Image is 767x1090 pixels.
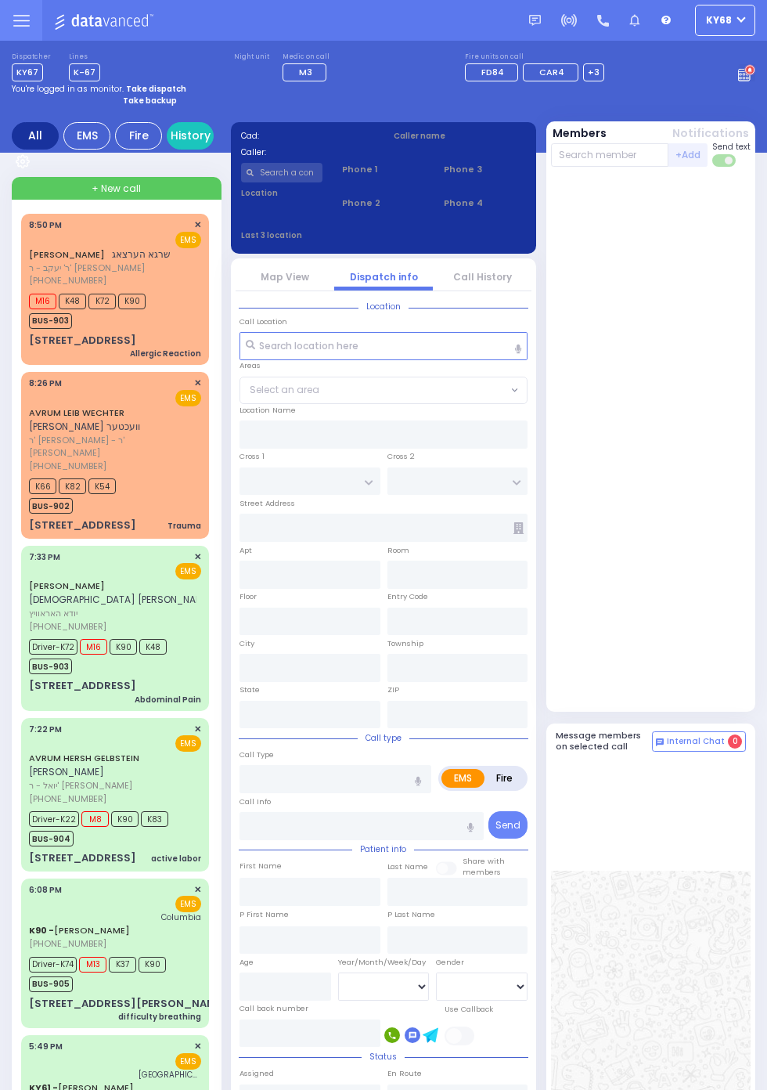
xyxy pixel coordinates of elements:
[29,792,106,805] span: [PHONE_NUMBER]
[12,83,124,95] span: You're logged in as monitor.
[29,996,227,1012] div: [STREET_ADDRESS][PERSON_NAME]
[109,957,136,973] span: K37
[110,639,137,655] span: K90
[484,769,525,788] label: Fire
[239,545,252,556] label: Apt
[239,909,289,920] label: P First Name
[29,752,139,764] a: AVRUM HERSH GELBSTEIN
[12,63,43,81] span: KY67
[444,197,526,210] span: Phone 4
[342,163,424,176] span: Phone 1
[239,316,287,327] label: Call Location
[194,550,201,564] span: ✕
[88,294,116,309] span: K72
[387,545,409,556] label: Room
[81,811,109,827] span: M8
[194,723,201,736] span: ✕
[29,262,171,275] span: ר' יעקב - ר' [PERSON_NAME]
[29,850,136,866] div: [STREET_ADDRESS]
[463,856,505,866] small: Share with
[194,883,201,897] span: ✕
[358,301,409,312] span: Location
[241,130,374,142] label: Cad:
[352,843,414,855] span: Patient info
[175,232,201,248] span: EMS
[141,811,168,827] span: K83
[118,1011,201,1023] div: difficulty breathing
[175,735,201,752] span: EMS
[588,66,600,78] span: +3
[29,579,105,592] a: [PERSON_NAME]
[234,52,269,62] label: Night unit
[92,182,141,196] span: + New call
[175,896,201,912] span: EMS
[29,294,56,309] span: M16
[239,451,265,462] label: Cross 1
[239,591,257,602] label: Floor
[387,909,435,920] label: P Last Name
[112,247,171,261] span: שרגא הערצאג
[712,153,737,168] label: Turn off text
[29,460,106,472] span: [PHONE_NUMBER]
[29,724,62,735] span: 7:22 PM
[488,811,528,839] button: Send
[29,313,72,329] span: BUS-903
[139,639,167,655] span: K48
[29,607,317,620] span: יודא האראוויץ
[29,219,62,231] span: 8:50 PM
[29,831,74,846] span: BUS-904
[29,937,106,950] span: [PHONE_NUMBER]
[29,779,196,792] span: יואל - ר' [PERSON_NAME]
[130,348,201,359] div: Allergic Reaction
[239,749,274,760] label: Call Type
[123,95,177,106] strong: Take backup
[167,520,201,532] div: Trauma
[387,591,428,602] label: Entry Code
[239,684,260,695] label: State
[239,1068,274,1079] label: Assigned
[556,731,653,751] h5: Message members on selected call
[652,731,746,752] button: Internal Chat 0
[118,294,146,309] span: K90
[126,83,186,95] strong: Take dispatch
[29,333,136,348] div: [STREET_ADDRESS]
[88,478,116,494] span: K54
[29,406,124,419] a: AVRUM LEIB WECHTER
[29,811,79,827] span: Driver-K22
[151,853,201,864] div: active labor
[387,861,428,872] label: Last Name
[80,639,107,655] span: M16
[712,141,751,153] span: Send text
[241,146,374,158] label: Caller:
[139,1069,201,1081] span: Mount Sinai Hospital
[239,1003,308,1014] label: Call back number
[553,125,607,142] button: Members
[29,639,77,655] span: Driver-K72
[338,957,430,968] div: Year/Month/Week/Day
[394,130,527,142] label: Caller name
[283,52,331,62] label: Medic on call
[728,734,742,749] span: 0
[29,420,140,433] span: [PERSON_NAME] וועכטער
[54,11,158,31] img: Logo
[29,884,62,896] span: 6:08 PM
[135,694,201,706] div: Abdominal Pain
[387,684,399,695] label: ZIP
[139,957,166,973] span: K90
[29,248,105,261] a: [PERSON_NAME]
[29,659,72,674] span: BUS-903
[463,867,501,877] span: members
[194,218,201,232] span: ✕
[29,620,106,633] span: [PHONE_NUMBER]
[387,638,423,649] label: Township
[161,911,201,923] span: Columbia
[241,163,323,182] input: Search a contact
[29,765,104,778] span: [PERSON_NAME]
[239,360,261,371] label: Areas
[239,638,254,649] label: City
[194,1040,201,1053] span: ✕
[12,52,51,62] label: Dispatcher
[29,518,136,533] div: [STREET_ADDRESS]
[350,270,418,283] a: Dispatch info
[12,122,59,150] div: All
